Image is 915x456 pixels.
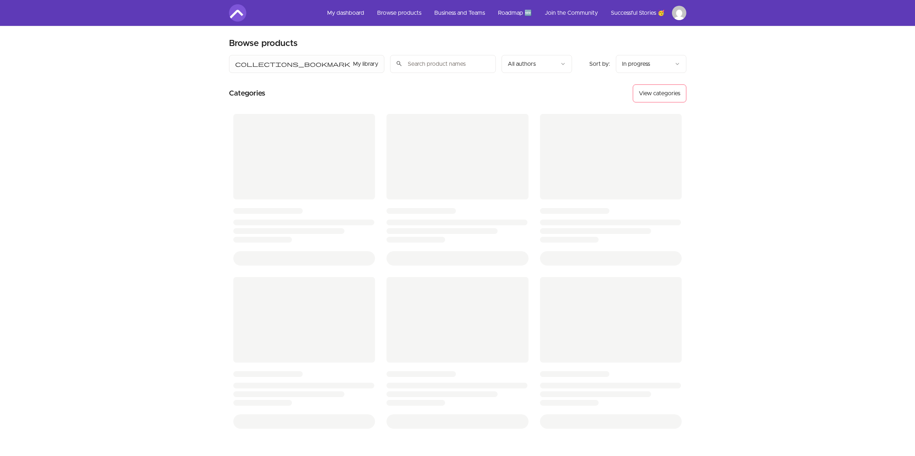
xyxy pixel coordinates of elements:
[502,55,572,73] button: Filter by author
[633,84,686,102] button: View categories
[229,4,246,22] img: Amigoscode logo
[616,55,686,73] button: Product sort options
[672,6,686,20] img: Profile image for Dmitry Chigir
[229,84,265,102] h2: Categories
[429,4,491,22] a: Business and Teams
[235,60,350,68] span: collections_bookmark
[371,4,427,22] a: Browse products
[390,55,496,73] input: Search product names
[321,4,370,22] a: My dashboard
[229,55,384,73] button: Filter by My library
[396,59,402,69] span: search
[539,4,604,22] a: Join the Community
[229,38,298,49] h2: Browse products
[321,4,686,22] nav: Main
[605,4,671,22] a: Successful Stories 🥳
[589,61,610,67] span: Sort by:
[492,4,537,22] a: Roadmap 🆕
